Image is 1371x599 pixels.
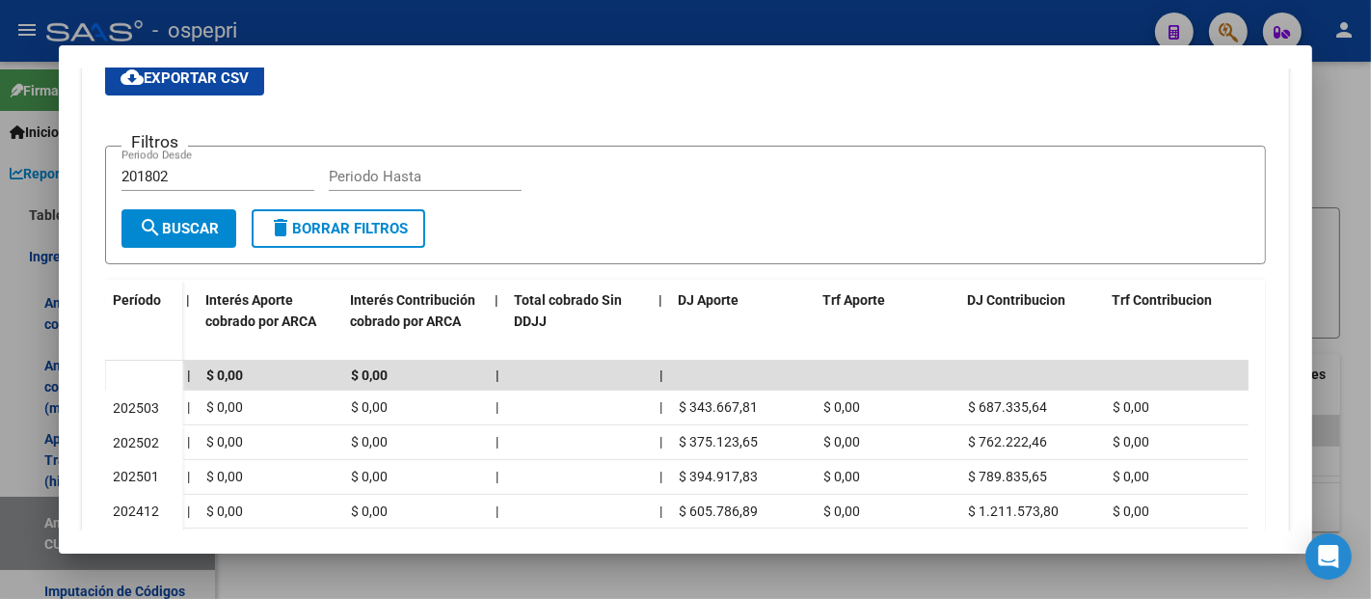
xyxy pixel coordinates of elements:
span: 202501 [114,469,160,484]
span: $ 0,00 [351,434,388,449]
span: 202412 [114,504,160,519]
datatable-header-cell: | [487,280,506,365]
span: $ 394.917,83 [679,469,758,484]
span: | [496,368,499,383]
span: Interés Aporte cobrado por ARCA [205,292,316,330]
span: $ 375.123,65 [679,434,758,449]
span: Exportar CSV [121,69,249,87]
span: | [186,292,190,308]
span: | [187,504,190,519]
button: Buscar [121,209,236,248]
span: | [659,292,662,308]
span: $ 0,00 [1113,469,1149,484]
span: Trf Contribucion [1112,292,1212,308]
span: | [659,399,662,415]
span: $ 0,00 [1113,434,1149,449]
span: | [187,469,190,484]
span: Interés Contribución cobrado por ARCA [350,292,475,330]
span: Trf Aporte [822,292,885,308]
span: $ 0,00 [206,434,243,449]
span: | [495,292,498,308]
span: | [496,469,498,484]
datatable-header-cell: DJ Aporte [670,280,815,365]
span: $ 0,00 [206,399,243,415]
span: 202503 [114,400,160,416]
span: $ 343.667,81 [679,399,758,415]
span: Buscar [139,220,219,237]
span: $ 0,00 [823,504,860,519]
span: $ 0,00 [351,469,388,484]
span: $ 0,00 [206,469,243,484]
mat-icon: cloud_download [121,66,144,89]
datatable-header-cell: Trf Contribucion [1104,280,1249,365]
span: $ 0,00 [351,504,388,519]
span: Borrar Filtros [269,220,408,237]
span: | [659,368,663,383]
button: Borrar Filtros [252,209,425,248]
datatable-header-cell: | [178,280,198,365]
datatable-header-cell: | [651,280,670,365]
span: $ 0,00 [1113,504,1149,519]
span: | [659,504,662,519]
datatable-header-cell: Período [105,280,182,361]
span: $ 0,00 [823,434,860,449]
datatable-header-cell: Trf Aporte [815,280,959,365]
span: | [659,434,662,449]
span: | [187,434,190,449]
span: $ 0,00 [351,368,388,383]
span: | [496,399,498,415]
span: | [187,368,191,383]
span: | [187,399,190,415]
span: $ 0,00 [823,399,860,415]
span: $ 0,00 [1113,399,1149,415]
span: $ 0,00 [206,368,243,383]
span: $ 762.222,46 [968,434,1047,449]
span: $ 789.835,65 [968,469,1047,484]
div: Open Intercom Messenger [1305,533,1352,580]
mat-icon: delete [269,216,292,239]
span: DJ Aporte [678,292,739,308]
span: Total cobrado Sin DDJJ [514,292,622,330]
span: DJ Contribucion [967,292,1065,308]
datatable-header-cell: Interés Contribución cobrado por ARCA [342,280,487,365]
span: Período [113,292,161,308]
span: | [496,434,498,449]
span: $ 0,00 [206,504,243,519]
button: Exportar CSV [105,61,264,95]
mat-icon: search [139,216,162,239]
span: $ 0,00 [823,469,860,484]
span: $ 1.211.573,80 [968,504,1059,519]
span: | [496,504,498,519]
span: $ 0,00 [351,399,388,415]
h3: Filtros [121,131,188,152]
datatable-header-cell: DJ Contribucion [959,280,1104,365]
span: 202502 [114,435,160,450]
datatable-header-cell: Total cobrado Sin DDJJ [506,280,651,365]
span: | [659,469,662,484]
datatable-header-cell: Interés Aporte cobrado por ARCA [198,280,342,365]
span: $ 687.335,64 [968,399,1047,415]
span: $ 605.786,89 [679,504,758,519]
